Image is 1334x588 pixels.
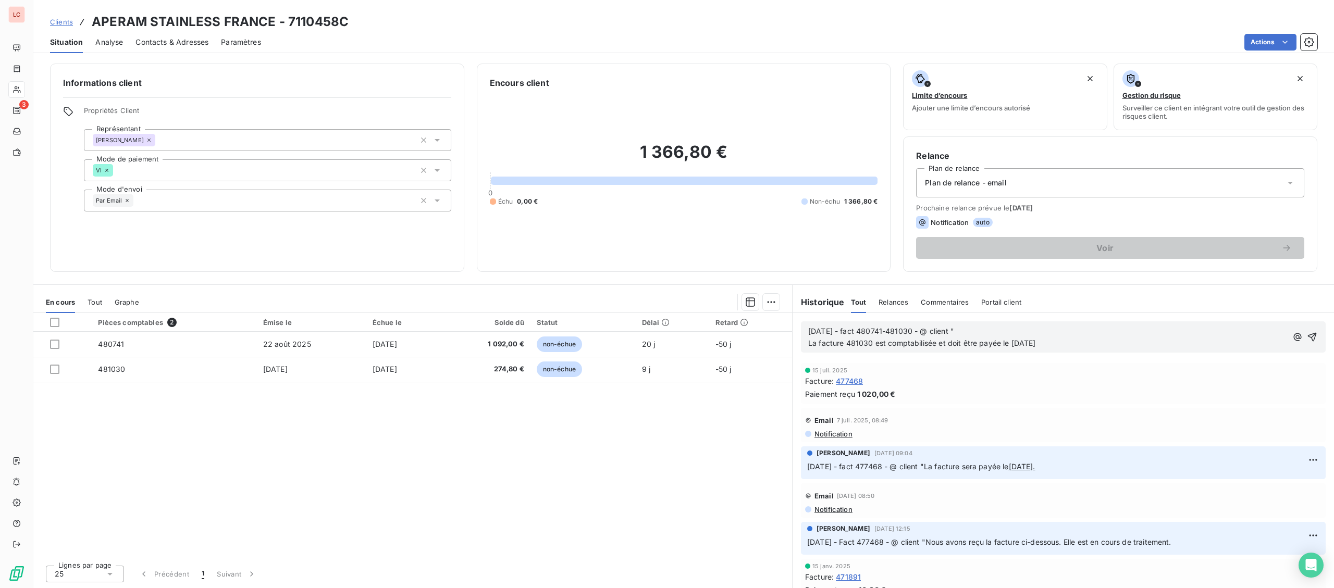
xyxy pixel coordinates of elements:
[1122,104,1308,120] span: Surveiller ce client en intégrant votre outil de gestion des risques client.
[813,505,853,514] span: Notification
[84,106,451,121] span: Propriétés Client
[642,365,650,373] span: 9 j
[1114,64,1317,130] button: Gestion du risqueSurveiller ce client en intégrant votre outil de gestion des risques client.
[167,318,177,327] span: 2
[814,416,834,424] span: Email
[211,563,263,585] button: Suivant
[98,318,250,327] div: Pièces comptables
[642,340,656,348] span: 20 j
[836,376,863,386] span: 477468
[95,37,123,47] span: Analyse
[263,340,311,348] span: 22 août 2025
[813,430,853,438] span: Notification
[517,197,538,206] span: 0,00 €
[113,166,121,175] input: Ajouter une valeur
[810,197,840,206] span: Non-échu
[1299,553,1324,578] div: Open Intercom Messenger
[931,218,969,227] span: Notification
[807,462,1035,471] span: [DATE] - fact 477468 - @ client "La facture sera payée le
[50,18,73,26] span: Clients
[8,565,25,582] img: Logo LeanPay
[912,104,1030,112] span: Ajouter une limite d’encours autorisé
[488,189,492,197] span: 0
[817,448,870,458] span: [PERSON_NAME]
[814,492,834,500] span: Email
[490,142,878,173] h2: 1 366,80 €
[812,367,847,373] span: 15 juil. 2025
[50,37,83,47] span: Situation
[498,197,513,206] span: Échu
[1009,462,1035,471] tcxspan: Call 15.07.2025. with 3CX Web Client
[448,364,524,374] span: 274,80 €
[448,339,524,349] span: 1 092,00 €
[96,137,144,143] span: [PERSON_NAME]
[1009,204,1033,212] span: [DATE]
[537,336,582,352] span: non-échue
[96,167,102,173] span: VI
[50,17,73,27] a: Clients
[98,365,125,373] span: 481030
[808,339,1036,347] span: La facture 481030 est comptabilisée et doit être payée le [DATE]
[805,571,834,582] span: Facture :
[8,6,25,23] div: LC
[805,376,834,386] span: Facture :
[715,365,732,373] span: -50 j
[874,450,912,456] span: [DATE] 09:04
[1122,91,1181,99] span: Gestion du risque
[19,100,29,109] span: 3
[857,389,896,399] span: 1 020,00 €
[537,318,629,327] div: Statut
[373,340,397,348] span: [DATE]
[642,318,703,327] div: Délai
[808,327,954,335] span: [DATE] - fact 480741-481030 - @ client "
[916,149,1304,162] h6: Relance
[448,318,524,327] div: Solde dû
[916,204,1304,212] span: Prochaine relance prévue le
[88,298,102,306] span: Tout
[132,563,195,585] button: Précédent
[537,361,582,377] span: non-échue
[973,218,993,227] span: auto
[195,563,211,585] button: 1
[812,563,850,569] span: 15 janv. 2025
[1244,34,1296,51] button: Actions
[874,526,910,532] span: [DATE] 12:15
[807,537,1171,546] span: [DATE] - Fact 477468 - @ client "Nous avons reçu la facture ci-dessous. Elle est en cours de trai...
[55,569,64,579] span: 25
[844,197,878,206] span: 1 366,80 €
[817,524,870,533] span: [PERSON_NAME]
[925,178,1006,188] span: Plan de relance - email
[837,493,875,499] span: [DATE] 08:50
[63,77,451,89] h6: Informations client
[916,237,1304,259] button: Voir
[115,298,139,306] span: Graphe
[715,318,786,327] div: Retard
[793,296,845,308] h6: Historique
[263,318,360,327] div: Émise le
[903,64,1107,130] button: Limite d’encoursAjouter une limite d’encours autorisé
[715,340,732,348] span: -50 j
[133,196,142,205] input: Ajouter une valeur
[805,389,855,399] span: Paiement reçu
[202,569,204,579] span: 1
[135,37,208,47] span: Contacts & Adresses
[263,365,288,373] span: [DATE]
[96,197,122,204] span: Par Email
[490,77,549,89] h6: Encours client
[929,244,1281,252] span: Voir
[221,37,261,47] span: Paramètres
[912,91,967,99] span: Limite d’encours
[837,417,888,423] span: 7 juil. 2025, 08:49
[98,340,124,348] span: 480741
[92,12,349,31] h3: APERAM STAINLESS FRANCE - 7110458C
[981,298,1021,306] span: Portail client
[921,298,969,306] span: Commentaires
[836,571,861,582] span: 471891
[879,298,908,306] span: Relances
[46,298,75,306] span: En cours
[155,135,164,145] input: Ajouter une valeur
[373,318,436,327] div: Échue le
[851,298,867,306] span: Tout
[373,365,397,373] span: [DATE]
